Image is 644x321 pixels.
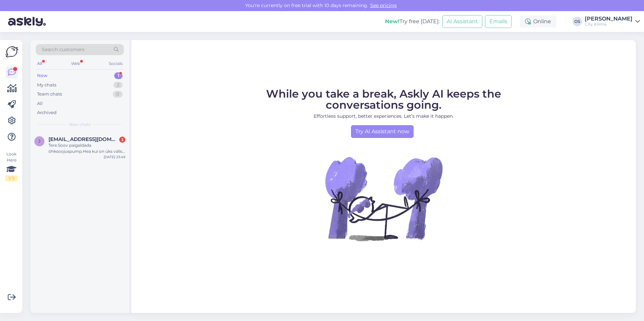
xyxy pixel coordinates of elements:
[69,121,91,128] span: New chats
[113,91,123,98] div: 0
[49,136,119,142] span: jaanus.kingu@mail.ee
[5,45,18,58] img: Askly Logo
[114,72,123,79] div: 1
[235,113,532,120] p: Effortless support, better experiences. Let’s make it happen.
[49,142,125,154] div: Tere.Soov paigaldada õhksoojuspump.Hea kui on üks välis [PERSON_NAME] kaks [PERSON_NAME].Üks ruum...
[70,59,82,68] div: Web
[38,139,40,144] span: j
[385,17,440,26] div: Try free [DATE]:
[37,72,47,79] div: New
[42,46,85,53] span: Search customers
[37,82,56,88] div: My chats
[385,18,399,25] b: New!
[266,87,501,111] span: While you take a break, Askly AI keeps the conversations going.
[37,91,62,98] div: Team chats
[37,109,57,116] div: Archived
[585,22,633,27] div: City Kliima
[585,16,633,22] div: [PERSON_NAME]
[323,138,444,259] img: No Chat active
[114,82,123,88] div: 2
[5,175,18,181] div: 1 / 3
[368,2,399,8] a: See pricing
[36,59,43,68] div: All
[442,15,482,28] button: AI Assistant
[520,15,556,28] div: Online
[5,151,18,181] div: Look Here
[119,137,125,143] div: 3
[37,100,43,107] div: All
[104,154,125,159] div: [DATE] 23:49
[573,17,582,26] div: OS
[585,16,640,27] a: [PERSON_NAME]City Kliima
[107,59,124,68] div: Socials
[485,15,512,28] button: Emails
[351,125,414,138] a: Try AI Assistant now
